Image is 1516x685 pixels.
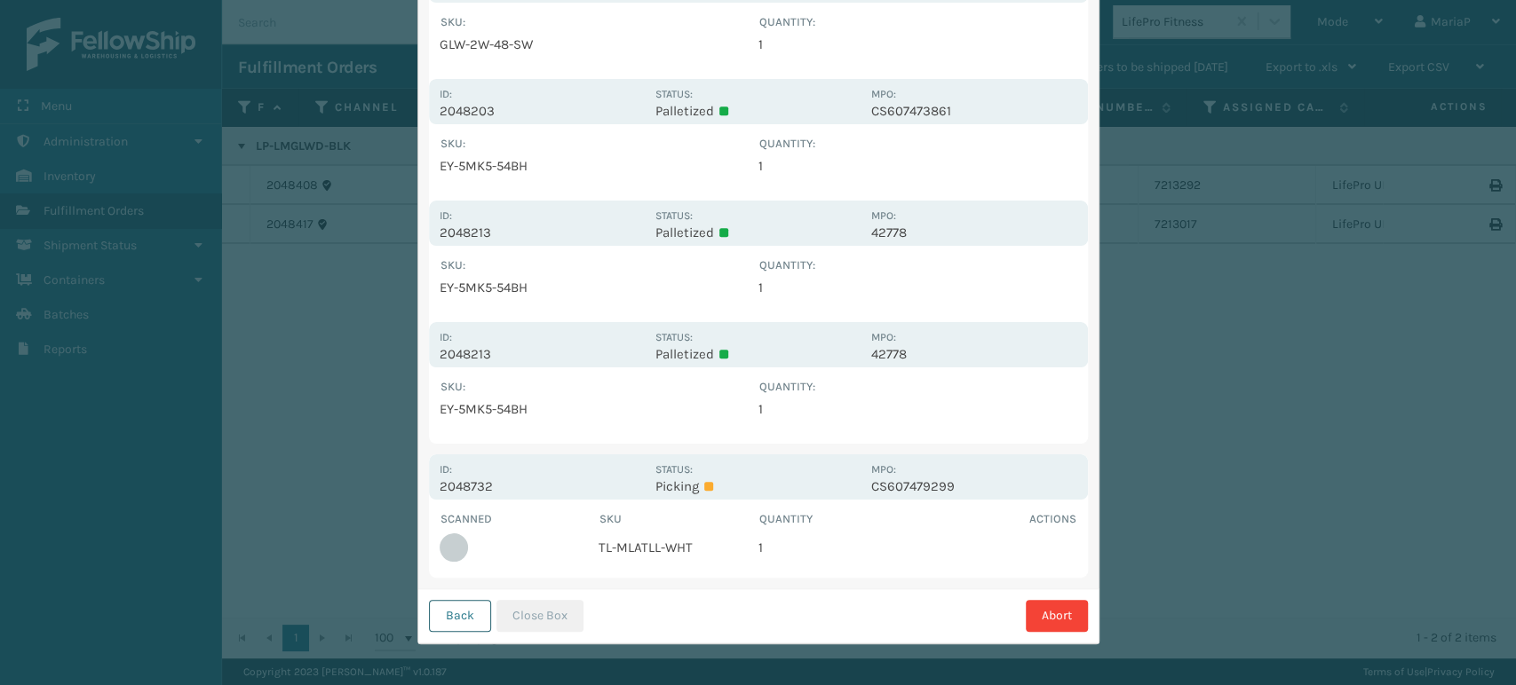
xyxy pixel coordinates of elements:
[758,256,1077,274] th: Quantity :
[440,209,452,222] label: Id:
[655,346,861,362] p: Palletized
[440,31,758,58] td: GLW-2W-48-SW
[871,224,1076,240] p: 42778
[758,510,918,528] th: Quantity
[440,478,645,494] p: 2048732
[440,153,758,179] td: EY-5MK5-54BH
[655,224,861,240] p: Palletized
[758,396,1077,422] td: 1
[440,274,758,301] td: EY-5MK5-54BH
[440,135,758,153] th: SKU :
[655,209,693,222] label: Status:
[440,463,452,476] label: Id:
[871,88,896,100] label: MPO:
[440,103,645,119] p: 2048203
[1026,600,1088,632] button: Abort
[871,346,1076,362] p: 42778
[440,13,758,31] th: SKU :
[655,331,693,343] label: Status:
[599,510,758,528] th: SKU
[440,510,599,528] th: Scanned
[758,274,1077,301] td: 1
[655,463,693,476] label: Status:
[871,478,1076,494] p: CS607479299
[917,510,1077,528] th: Actions
[599,528,758,567] td: TL-MLATLL-WHT
[440,224,645,240] p: 2048213
[758,153,1077,179] td: 1
[758,378,1077,396] th: Quantity :
[758,528,918,567] td: 1
[758,31,1077,58] td: 1
[496,600,583,632] button: Close Box
[429,600,491,632] button: Back
[440,256,758,274] th: SKU :
[871,103,1076,119] p: CS607473861
[655,478,861,494] p: Picking
[440,346,645,362] p: 2048213
[440,88,452,100] label: Id:
[440,396,758,422] td: EY-5MK5-54BH
[871,209,896,222] label: MPO:
[440,331,452,343] label: Id:
[655,103,861,119] p: Palletized
[655,88,693,100] label: Status:
[440,378,758,396] th: SKU :
[758,13,1077,31] th: Quantity :
[871,463,896,476] label: MPO:
[871,331,896,343] label: MPO:
[758,135,1077,153] th: Quantity :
